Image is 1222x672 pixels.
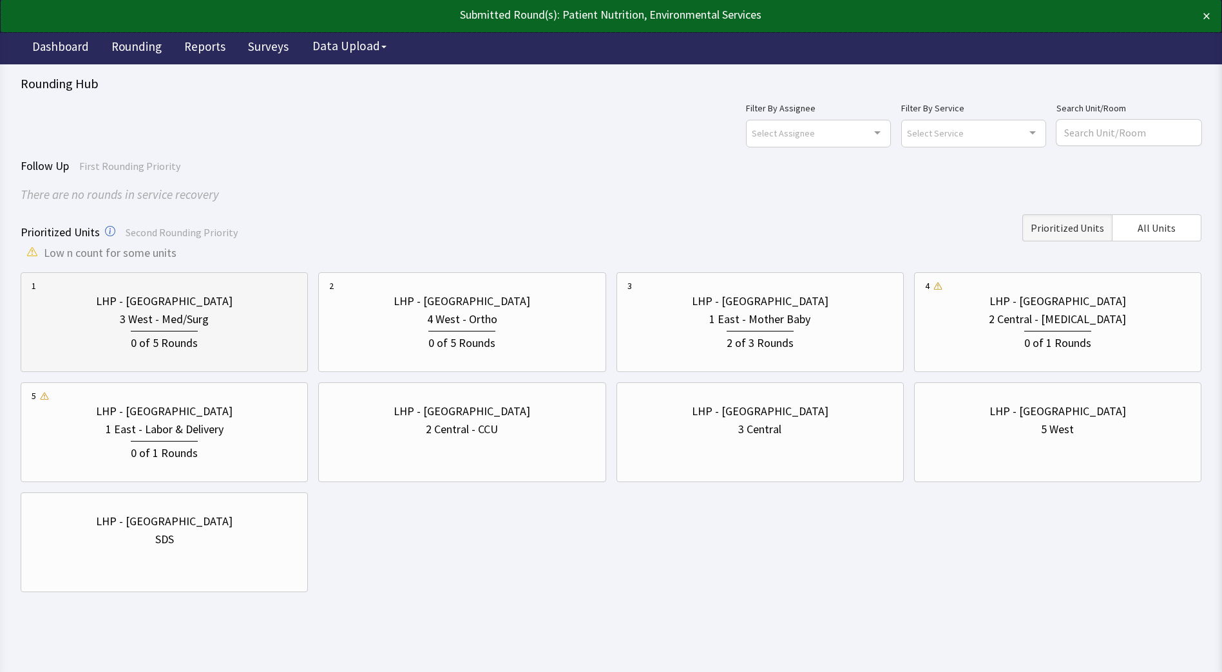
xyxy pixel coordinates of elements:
a: Reports [175,32,235,64]
div: LHP - [GEOGRAPHIC_DATA] [394,292,530,310]
span: All Units [1138,220,1176,236]
button: × [1203,6,1210,26]
span: Select Service [907,126,964,140]
span: Select Assignee [752,126,815,140]
span: Second Rounding Priority [126,226,238,239]
input: Search Unit/Room [1056,120,1201,145]
span: Prioritized Units [1031,220,1104,236]
div: LHP - [GEOGRAPHIC_DATA] [96,402,233,420]
div: Rounding Hub [21,75,1201,93]
div: 2 Central - CCU [426,420,498,438]
a: Surveys [238,32,298,64]
div: 2 [329,279,334,292]
div: 1 East - Labor & Delivery [106,420,224,438]
div: 5 [32,389,36,402]
a: Dashboard [23,32,99,64]
div: 2 Central - [MEDICAL_DATA] [989,310,1126,328]
button: Prioritized Units [1022,214,1112,241]
div: Submitted Round(s): Patient Nutrition, Environmental Services [12,6,1091,24]
a: Rounding [102,32,171,64]
div: 0 of 1 Rounds [131,441,198,462]
div: LHP - [GEOGRAPHIC_DATA] [989,402,1126,420]
label: Filter By Service [901,100,1046,116]
div: 2 of 3 Rounds [727,331,794,352]
div: SDS [155,530,174,548]
div: LHP - [GEOGRAPHIC_DATA] [96,292,233,310]
div: 3 West - Med/Surg [120,310,209,328]
div: 5 West [1041,420,1074,438]
div: LHP - [GEOGRAPHIC_DATA] [692,292,828,310]
span: Low n count for some units [44,244,177,262]
span: First Rounding Priority [79,160,180,173]
label: Search Unit/Room [1056,100,1201,116]
div: LHP - [GEOGRAPHIC_DATA] [394,402,530,420]
div: 1 [32,279,36,292]
div: 3 [627,279,632,292]
div: There are no rounds in service recovery [21,185,1201,204]
div: 4 [925,279,930,292]
div: 0 of 1 Rounds [1024,331,1091,352]
button: All Units [1112,214,1201,241]
span: Prioritized Units [21,225,100,239]
div: LHP - [GEOGRAPHIC_DATA] [989,292,1126,310]
div: LHP - [GEOGRAPHIC_DATA] [692,402,828,420]
div: 0 of 5 Rounds [131,331,198,352]
div: 3 Central [738,420,781,438]
div: 4 West - Ortho [427,310,497,328]
div: 1 East - Mother Baby [709,310,810,328]
div: 0 of 5 Rounds [428,331,495,352]
div: Follow Up [21,157,1201,175]
label: Filter By Assignee [746,100,891,116]
div: LHP - [GEOGRAPHIC_DATA] [96,512,233,530]
button: Data Upload [305,34,394,58]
